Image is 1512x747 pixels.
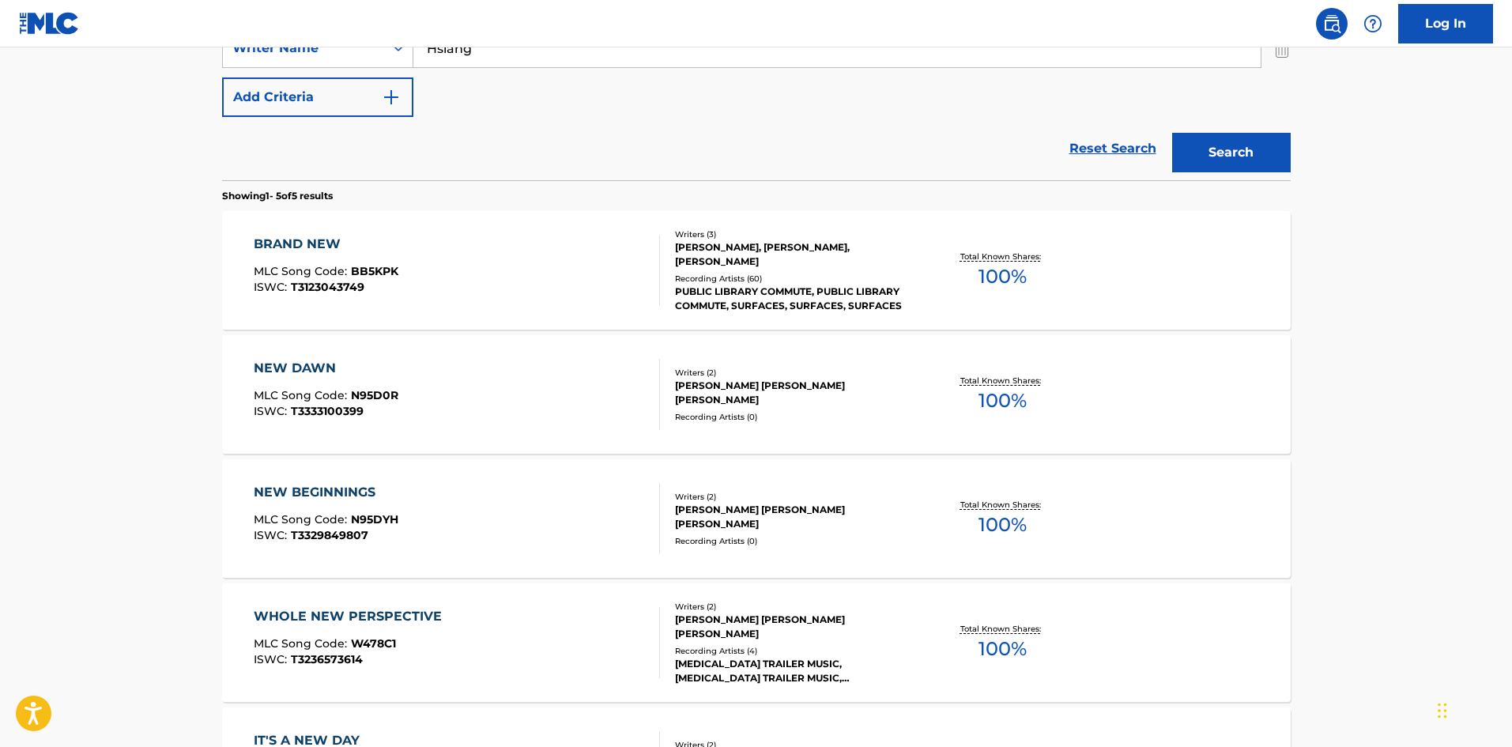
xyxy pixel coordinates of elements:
span: T3123043749 [291,280,364,294]
span: ISWC : [254,280,291,294]
div: NEW BEGINNINGS [254,483,398,502]
div: [PERSON_NAME] [PERSON_NAME] [PERSON_NAME] [675,613,914,641]
span: 100 % [978,262,1027,291]
span: T3329849807 [291,528,368,542]
span: T3333100399 [291,404,364,418]
span: 100 % [978,511,1027,539]
button: Search [1172,133,1291,172]
div: Help [1357,8,1389,40]
div: Writers ( 2 ) [675,367,914,379]
p: Total Known Shares: [960,499,1045,511]
div: PUBLIC LIBRARY COMMUTE, PUBLIC LIBRARY COMMUTE, SURFACES, SURFACES, SURFACES [675,285,914,313]
div: Recording Artists ( 4 ) [675,645,914,657]
span: 100 % [978,387,1027,415]
div: Writers ( 2 ) [675,491,914,503]
div: Writers ( 3 ) [675,228,914,240]
button: Add Criteria [222,77,413,117]
a: BRAND NEWMLC Song Code:BB5KPKISWC:T3123043749Writers (3)[PERSON_NAME], [PERSON_NAME], [PERSON_NAM... [222,211,1291,330]
a: Log In [1398,4,1493,43]
p: Total Known Shares: [960,251,1045,262]
div: [PERSON_NAME], [PERSON_NAME], [PERSON_NAME] [675,240,914,269]
span: ISWC : [254,652,291,666]
img: help [1363,14,1382,33]
a: NEW BEGINNINGSMLC Song Code:N95DYHISWC:T3329849807Writers (2)[PERSON_NAME] [PERSON_NAME] [PERSON_... [222,459,1291,578]
img: 9d2ae6d4665cec9f34b9.svg [382,88,401,107]
div: Drag [1438,687,1447,734]
span: N95D0R [351,388,398,402]
p: Total Known Shares: [960,375,1045,387]
span: MLC Song Code : [254,512,351,526]
a: Reset Search [1061,131,1164,166]
span: MLC Song Code : [254,264,351,278]
div: Writers ( 2 ) [675,601,914,613]
div: [PERSON_NAME] [PERSON_NAME] [PERSON_NAME] [675,503,914,531]
div: Recording Artists ( 60 ) [675,273,914,285]
span: MLC Song Code : [254,636,351,651]
div: BRAND NEW [254,235,398,254]
div: Recording Artists ( 0 ) [675,411,914,423]
span: T3236573614 [291,652,363,666]
div: WHOLE NEW PERSPECTIVE [254,607,450,626]
span: N95DYH [351,512,398,526]
div: Writer Name [232,39,375,58]
img: search [1322,14,1341,33]
a: NEW DAWNMLC Song Code:N95D0RISWC:T3333100399Writers (2)[PERSON_NAME] [PERSON_NAME] [PERSON_NAME]R... [222,335,1291,454]
p: Showing 1 - 5 of 5 results [222,189,333,203]
div: [MEDICAL_DATA] TRAILER MUSIC, [MEDICAL_DATA] TRAILER MUSIC,[PERSON_NAME],[PERSON_NAME], [MEDICAL_... [675,657,914,685]
div: NEW DAWN [254,359,398,378]
span: MLC Song Code : [254,388,351,402]
span: ISWC : [254,528,291,542]
div: Recording Artists ( 0 ) [675,535,914,547]
span: ISWC : [254,404,291,418]
span: BB5KPK [351,264,398,278]
span: 100 % [978,635,1027,663]
a: WHOLE NEW PERSPECTIVEMLC Song Code:W478C1ISWC:T3236573614Writers (2)[PERSON_NAME] [PERSON_NAME] [... [222,583,1291,702]
p: Total Known Shares: [960,623,1045,635]
img: MLC Logo [19,12,80,35]
img: Delete Criterion [1273,28,1291,68]
div: [PERSON_NAME] [PERSON_NAME] [PERSON_NAME] [675,379,914,407]
span: W478C1 [351,636,396,651]
iframe: Chat Widget [1433,671,1512,747]
a: Public Search [1316,8,1348,40]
